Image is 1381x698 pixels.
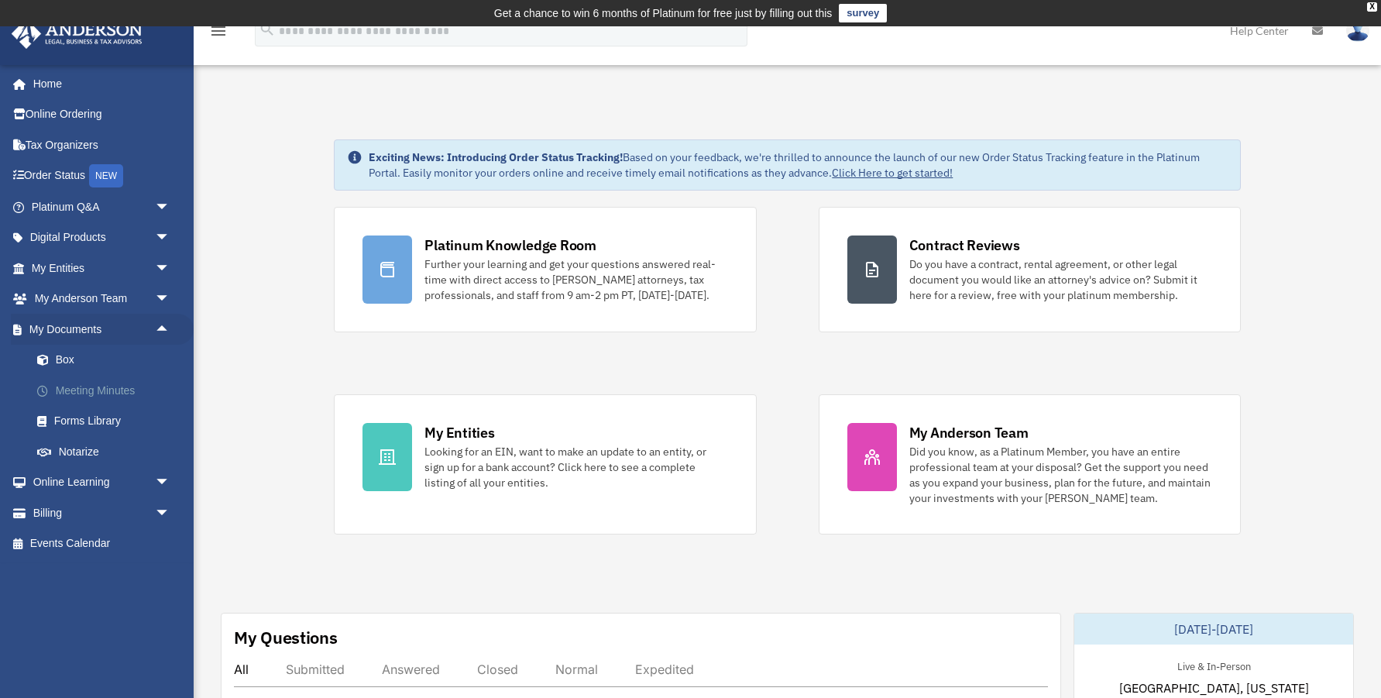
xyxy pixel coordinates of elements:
[155,467,186,499] span: arrow_drop_down
[819,207,1241,332] a: Contract Reviews Do you have a contract, rental agreement, or other legal document you would like...
[1346,19,1369,42] img: User Pic
[334,207,756,332] a: Platinum Knowledge Room Further your learning and get your questions answered real-time with dire...
[259,21,276,38] i: search
[11,497,194,528] a: Billingarrow_drop_down
[155,253,186,284] span: arrow_drop_down
[22,436,194,467] a: Notarize
[11,222,194,253] a: Digital Productsarrow_drop_down
[832,166,953,180] a: Click Here to get started!
[909,444,1212,506] div: Did you know, as a Platinum Member, you have an entire professional team at your disposal? Get th...
[494,4,833,22] div: Get a chance to win 6 months of Platinum for free just by filling out this
[555,662,598,677] div: Normal
[909,236,1020,255] div: Contract Reviews
[155,284,186,315] span: arrow_drop_down
[11,99,194,130] a: Online Ordering
[11,528,194,559] a: Events Calendar
[424,444,727,490] div: Looking for an EIN, want to make an update to an entity, or sign up for a bank account? Click her...
[1367,2,1377,12] div: close
[155,191,186,223] span: arrow_drop_down
[909,256,1212,303] div: Do you have a contract, rental agreement, or other legal document you would like an attorney's ad...
[1119,679,1309,697] span: [GEOGRAPHIC_DATA], [US_STATE]
[7,19,147,49] img: Anderson Advisors Platinum Portal
[234,662,249,677] div: All
[11,253,194,284] a: My Entitiesarrow_drop_down
[286,662,345,677] div: Submitted
[909,423,1029,442] div: My Anderson Team
[155,314,186,346] span: arrow_drop_up
[155,222,186,254] span: arrow_drop_down
[22,345,194,376] a: Box
[477,662,518,677] div: Closed
[839,4,887,22] a: survey
[11,68,186,99] a: Home
[1074,614,1353,645] div: [DATE]-[DATE]
[234,626,338,649] div: My Questions
[382,662,440,677] div: Answered
[819,394,1241,535] a: My Anderson Team Did you know, as a Platinum Member, you have an entire professional team at your...
[635,662,694,677] div: Expedited
[11,467,194,498] a: Online Learningarrow_drop_down
[369,150,1227,181] div: Based on your feedback, we're thrilled to announce the launch of our new Order Status Tracking fe...
[22,375,194,406] a: Meeting Minutes
[209,22,228,40] i: menu
[424,256,727,303] div: Further your learning and get your questions answered real-time with direct access to [PERSON_NAM...
[369,150,623,164] strong: Exciting News: Introducing Order Status Tracking!
[334,394,756,535] a: My Entities Looking for an EIN, want to make an update to an entity, or sign up for a bank accoun...
[424,236,596,255] div: Platinum Knowledge Room
[11,129,194,160] a: Tax Organizers
[89,164,123,187] div: NEW
[155,497,186,529] span: arrow_drop_down
[1165,657,1263,673] div: Live & In-Person
[11,314,194,345] a: My Documentsarrow_drop_up
[11,160,194,192] a: Order StatusNEW
[11,284,194,315] a: My Anderson Teamarrow_drop_down
[11,191,194,222] a: Platinum Q&Aarrow_drop_down
[424,423,494,442] div: My Entities
[209,27,228,40] a: menu
[22,406,194,437] a: Forms Library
